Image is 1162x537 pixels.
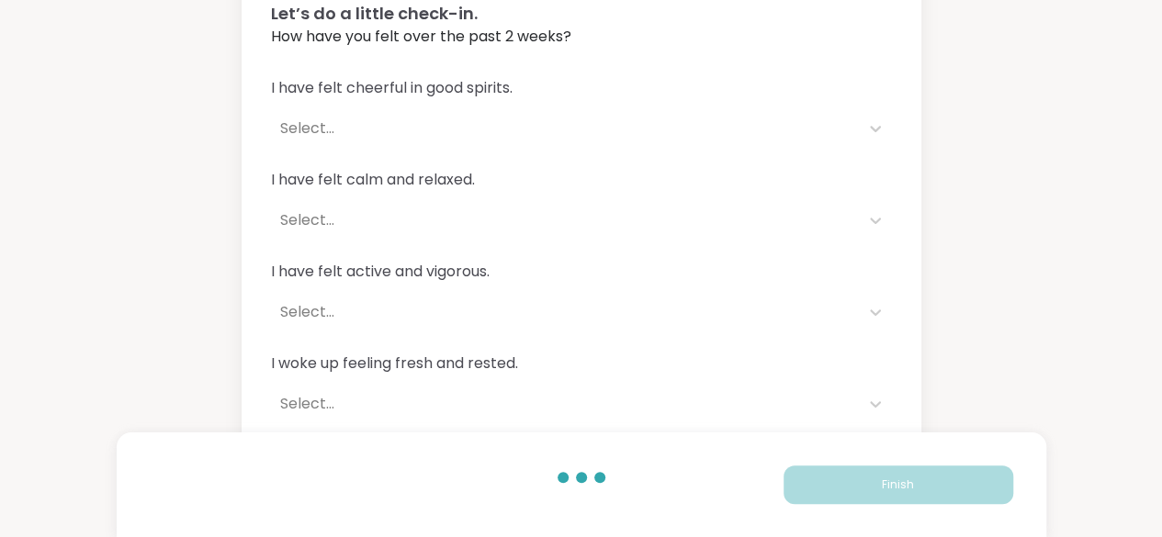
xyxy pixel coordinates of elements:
[784,465,1013,504] button: Finish
[271,169,892,191] span: I have felt calm and relaxed.
[271,1,892,26] span: Let’s do a little check-in.
[280,117,850,140] div: Select...
[280,393,850,415] div: Select...
[280,301,850,323] div: Select...
[271,261,892,283] span: I have felt active and vigorous.
[882,476,914,493] span: Finish
[271,77,892,99] span: I have felt cheerful in good spirits.
[280,209,850,231] div: Select...
[271,26,892,48] span: How have you felt over the past 2 weeks?
[271,352,892,375] span: I woke up feeling fresh and rested.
